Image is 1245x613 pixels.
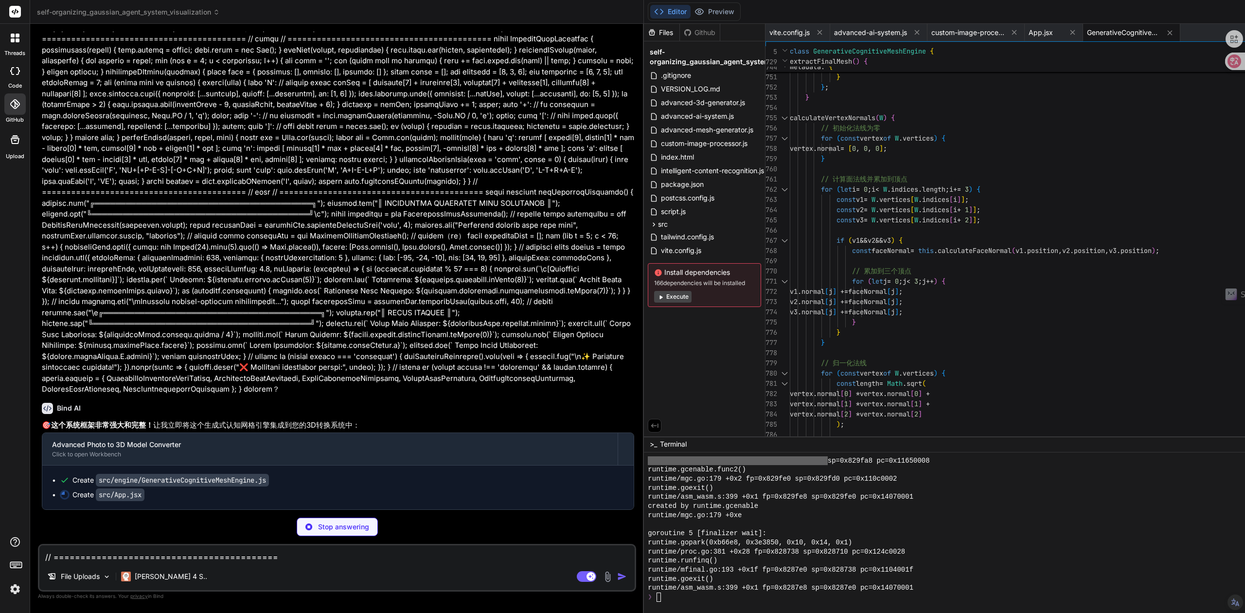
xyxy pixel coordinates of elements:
span: j [829,297,833,306]
span: . [875,216,879,224]
span: [ [910,205,914,214]
span: App.jsx [1029,28,1053,37]
span: += [840,307,848,316]
div: 767 [765,235,777,246]
div: 772 [765,287,777,297]
span: W [879,113,883,122]
span: ) [934,134,938,143]
span: script.js [660,206,687,217]
span: 1 [965,205,969,214]
span: vertices [903,369,934,378]
span: ; [977,216,980,224]
span: 0 [864,185,868,194]
span: sqrt [907,379,922,388]
span: . [918,185,922,194]
span: ; [883,144,887,153]
label: Upload [6,152,24,161]
span: v3 [790,307,798,316]
span: postcss.config.js [660,192,715,204]
span: j [829,287,833,296]
span: extractFinalMesh [790,57,852,66]
span: ] [969,205,973,214]
span: = [879,379,883,388]
span: vertex [860,134,883,143]
span: . [934,246,938,255]
span: ( [848,236,852,245]
span: v3 [883,236,891,245]
span: = [864,205,868,214]
span: if [836,236,844,245]
span: W [895,369,899,378]
img: settings [7,581,23,597]
span: vite.config.js [660,245,702,256]
div: 759 [765,154,777,164]
div: Click to collapse the range. [778,113,791,123]
span: = [840,144,844,153]
div: 753 [765,92,777,103]
span: of [883,134,891,143]
img: Pick Models [103,573,111,581]
span: normal [801,307,825,316]
span: normal [817,144,840,153]
span: vertices [879,216,910,224]
span: , [856,144,860,153]
span: ( [836,185,840,194]
span: . [798,297,801,306]
span: [ [910,195,914,204]
span: ; [1156,246,1159,255]
span: faceNormal [871,246,910,255]
span: position [1074,246,1105,255]
span: W [871,195,875,204]
span: [ [949,205,953,214]
span: ( [922,379,926,388]
span: Install dependencies [654,268,755,277]
span: this [918,246,934,255]
span: const [836,195,856,204]
span: , [1105,246,1109,255]
span: advanced-mesh-generator.js [660,124,754,136]
span: = [864,195,868,204]
span: ; [965,195,969,204]
div: 752 [765,82,777,92]
span: i [953,216,957,224]
button: Preview [691,5,738,18]
span: && [860,236,868,245]
div: 779 [765,358,777,368]
div: 763 [765,195,777,205]
div: Click to collapse the range. [778,379,791,389]
span: 166 dependencies will be installed [654,279,755,287]
span: advanced-ai-system.js [660,110,735,122]
span: let [871,277,883,286]
span: for [821,185,833,194]
span: indices [891,185,918,194]
span: normal [801,287,825,296]
span: indices [922,216,949,224]
span: } [821,83,825,91]
label: threads [4,49,25,57]
span: length [922,185,945,194]
span: W [914,195,918,204]
div: 776 [765,327,777,338]
span: , [1058,246,1062,255]
span: . [918,195,922,204]
span: . [899,134,903,143]
span: ) [934,277,938,286]
div: 778 [765,348,777,358]
span: ] [973,205,977,214]
span: } [852,318,856,326]
div: 765 [765,215,777,225]
span: W [871,205,875,214]
span: GenerativeCognitiveMeshEngine [813,47,926,55]
span: intelligent-content-recognition.js [660,165,765,177]
span: ] [879,144,883,153]
span: position [1120,246,1152,255]
span: ; [899,307,903,316]
span: j [829,307,833,316]
span: W [871,216,875,224]
span: += [840,297,848,306]
span: ++ [926,277,934,286]
span: ; [825,83,829,91]
span: 0 [895,277,899,286]
button: Editor [650,5,691,18]
span: . [1023,246,1027,255]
